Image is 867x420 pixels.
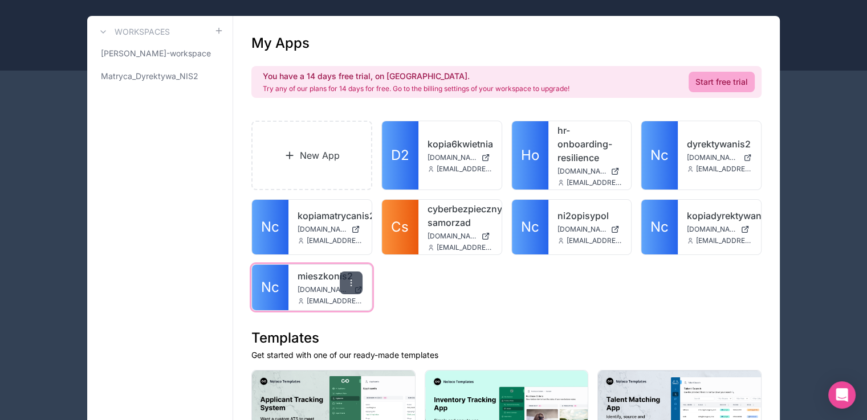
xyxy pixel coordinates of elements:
h3: Workspaces [115,26,170,38]
span: Nc [261,218,279,236]
a: kopia6kwietnia [428,137,492,151]
span: [DOMAIN_NAME] [557,167,607,176]
a: kopiadyrektywanis2 [687,209,752,223]
p: Get started with one of our ready-made templates [251,349,762,361]
a: ni2opisypol [557,209,622,223]
h1: My Apps [251,34,310,52]
a: Nc [641,200,678,254]
span: [DOMAIN_NAME] [298,285,349,294]
span: [DOMAIN_NAME] [687,225,736,234]
a: hr-onboarding-resilience [557,123,622,164]
span: D2 [391,146,409,164]
a: [DOMAIN_NAME] [687,153,752,162]
a: [DOMAIN_NAME] [298,285,363,294]
span: [EMAIL_ADDRESS][DOMAIN_NAME] [696,236,752,245]
a: Nc [252,200,288,254]
a: Nc [252,265,288,310]
a: Ho [512,121,548,190]
span: [DOMAIN_NAME] [557,225,607,234]
span: Nc [650,146,669,164]
a: [DOMAIN_NAME] [428,153,492,162]
span: [DOMAIN_NAME] [687,153,739,162]
a: Matryca_Dyrektywa_NIS2 [96,66,223,87]
span: Ho [521,146,539,164]
a: kopiamatrycanis2 [298,209,363,223]
span: [DOMAIN_NAME] [298,225,347,234]
a: Workspaces [96,25,170,39]
a: Start free trial [689,72,755,92]
span: Matryca_Dyrektywa_NIS2 [101,71,198,82]
span: Nc [261,278,279,297]
span: Nc [521,218,539,236]
a: [PERSON_NAME]-workspace [96,43,223,64]
span: [EMAIL_ADDRESS][DOMAIN_NAME] [437,164,492,174]
span: [DOMAIN_NAME] [428,232,477,241]
a: [DOMAIN_NAME] [557,167,622,176]
a: [DOMAIN_NAME] [557,225,622,234]
div: Open Intercom Messenger [828,381,856,409]
a: cyberbezpieczny-samorzad [428,202,492,229]
a: D2 [382,121,418,190]
span: [EMAIL_ADDRESS][DOMAIN_NAME] [567,236,622,245]
a: mieszkonis2 [298,269,363,283]
span: Nc [650,218,669,236]
a: Nc [512,200,548,254]
span: [EMAIL_ADDRESS][DOMAIN_NAME] [567,178,622,187]
p: Try any of our plans for 14 days for free. Go to the billing settings of your workspace to upgrade! [263,84,569,93]
h2: You have a 14 days free trial, on [GEOGRAPHIC_DATA]. [263,71,569,82]
a: New App [251,121,372,190]
span: [DOMAIN_NAME] [428,153,477,162]
a: [DOMAIN_NAME] [428,232,492,241]
a: Nc [641,121,678,190]
h1: Templates [251,329,762,347]
span: [EMAIL_ADDRESS][DOMAIN_NAME] [437,243,492,252]
a: dyrektywanis2 [687,137,752,151]
span: [PERSON_NAME]-workspace [101,48,211,59]
span: [EMAIL_ADDRESS][DOMAIN_NAME] [307,236,363,245]
a: [DOMAIN_NAME] [687,225,752,234]
a: [DOMAIN_NAME] [298,225,363,234]
span: [EMAIL_ADDRESS][DOMAIN_NAME] [307,297,363,306]
span: Cs [391,218,409,236]
span: [EMAIL_ADDRESS][DOMAIN_NAME] [696,164,752,174]
a: Cs [382,200,418,254]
